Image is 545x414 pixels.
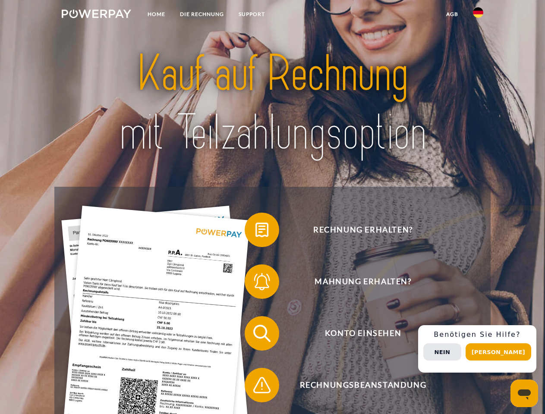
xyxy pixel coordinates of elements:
a: Home [140,6,173,22]
button: Konto einsehen [245,316,469,351]
img: logo-powerpay-white.svg [62,9,131,18]
img: title-powerpay_de.svg [82,41,463,165]
span: Rechnungsbeanstandung [257,368,469,402]
span: Konto einsehen [257,316,469,351]
button: Nein [423,343,461,361]
div: Schnellhilfe [418,325,536,373]
button: Rechnung erhalten? [245,213,469,247]
a: DIE RECHNUNG [173,6,231,22]
img: qb_bill.svg [251,219,273,241]
button: Rechnungsbeanstandung [245,368,469,402]
span: Mahnung erhalten? [257,264,469,299]
span: Rechnung erhalten? [257,213,469,247]
a: SUPPORT [231,6,272,22]
button: [PERSON_NAME] [466,343,531,361]
a: agb [439,6,466,22]
img: qb_bell.svg [251,271,273,292]
button: Mahnung erhalten? [245,264,469,299]
h3: Benötigen Sie Hilfe? [423,330,531,339]
iframe: Schaltfläche zum Öffnen des Messaging-Fensters [510,379,538,407]
img: de [473,7,483,18]
img: qb_warning.svg [251,374,273,396]
img: qb_search.svg [251,323,273,344]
